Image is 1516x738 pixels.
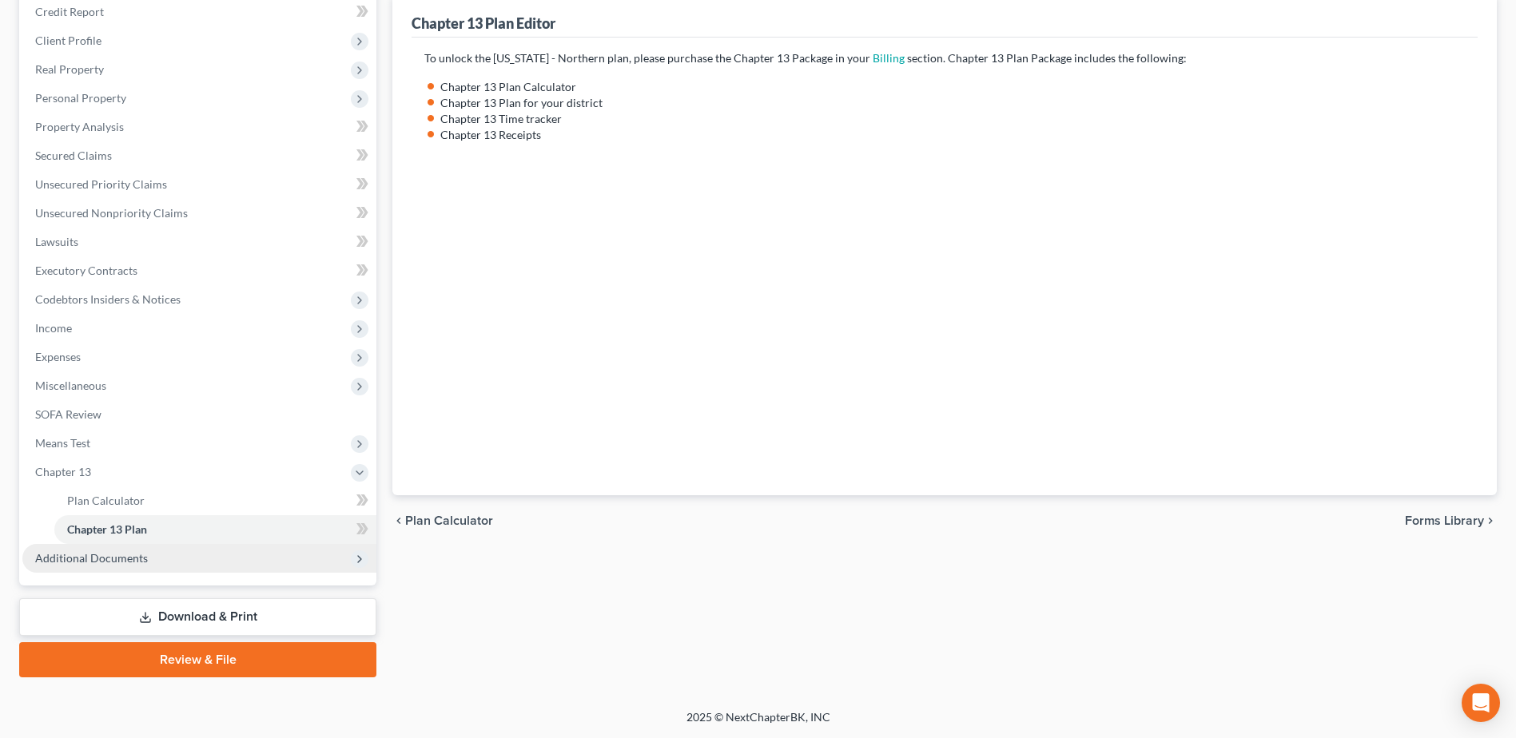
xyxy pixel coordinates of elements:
[22,141,376,170] a: Secured Claims
[873,51,905,65] a: Billing
[405,514,493,527] span: Plan Calculator
[35,436,90,450] span: Means Test
[35,292,181,306] span: Codebtors Insiders & Notices
[22,228,376,256] a: Lawsuits
[1484,514,1497,527] i: chevron_right
[1462,684,1500,722] div: Open Intercom Messenger
[35,62,104,76] span: Real Property
[35,321,72,335] span: Income
[19,642,376,677] a: Review & File
[22,400,376,429] a: SOFA Review
[35,34,101,47] span: Client Profile
[440,127,1465,143] li: Chapter 13 Receipts
[440,111,1465,127] li: Chapter 13 Time tracker
[35,264,137,277] span: Executory Contracts
[35,5,104,18] span: Credit Report
[1405,514,1497,527] button: Forms Library chevron_right
[440,95,1465,111] li: Chapter 13 Plan for your district
[22,113,376,141] a: Property Analysis
[440,79,1465,95] li: Chapter 13 Plan Calculator
[67,494,145,507] span: Plan Calculator
[35,407,101,421] span: SOFA Review
[35,206,188,220] span: Unsecured Nonpriority Claims
[412,14,555,33] div: Chapter 13 Plan Editor
[35,149,112,162] span: Secured Claims
[35,91,126,105] span: Personal Property
[19,598,376,636] a: Download & Print
[907,51,945,65] span: section.
[22,256,376,285] a: Executory Contracts
[424,51,870,65] span: To unlock the [US_STATE] - Northern plan, please purchase the Chapter 13 Package in your
[67,522,147,536] span: Chapter 13 Plan
[948,51,1187,65] span: Chapter 13 Plan Package includes the following:
[35,120,124,133] span: Property Analysis
[1405,514,1484,527] span: Forms Library
[392,514,493,527] button: chevron_left Plan Calculator
[22,199,376,228] a: Unsecured Nonpriority Claims
[35,235,78,248] span: Lawsuits
[22,170,376,199] a: Unsecured Priority Claims
[303,709,1214,738] div: 2025 © NextChapterBK, INC
[54,515,376,544] a: Chapter 13 Plan
[35,551,148,565] span: Additional Documents
[35,465,91,478] span: Chapter 13
[35,379,106,392] span: Miscellaneous
[54,486,376,515] a: Plan Calculator
[35,177,167,191] span: Unsecured Priority Claims
[392,514,405,527] i: chevron_left
[35,350,81,363] span: Expenses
